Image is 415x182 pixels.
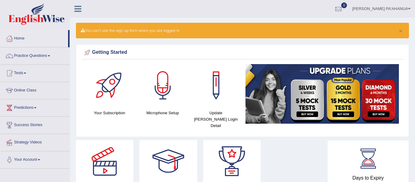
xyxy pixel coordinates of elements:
h4: Your Subscription [86,110,133,116]
div: Getting Started [83,48,402,57]
a: Online Class [0,82,70,97]
a: Predictions [0,99,70,115]
a: Success Stories [0,117,70,132]
a: Practice Questions [0,47,70,63]
h4: Microphone Setup [139,110,186,116]
h4: Days to Expiry [334,175,402,181]
a: Strategy Videos [0,134,70,149]
button: × [399,28,403,34]
a: Your Account [0,151,70,167]
a: Home [0,30,68,45]
a: Tests [0,65,70,80]
span: 0 [341,2,347,8]
h4: Update [PERSON_NAME] Login Detail [192,110,239,129]
div: You can't use the sign up form when you are logged in [76,23,409,38]
img: small5.jpg [245,64,399,123]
